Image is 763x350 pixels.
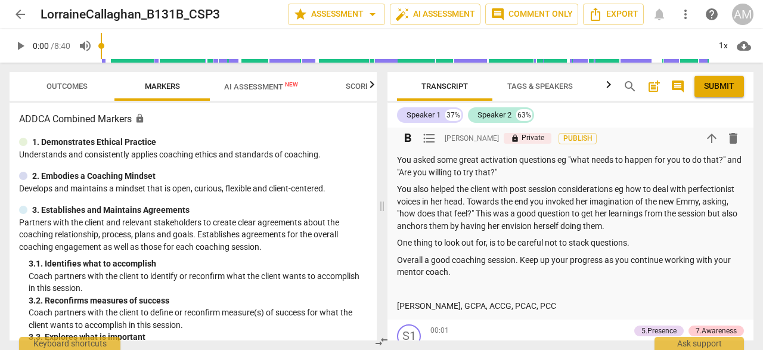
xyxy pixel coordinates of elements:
button: Assessment [288,4,385,25]
span: star [293,7,308,21]
div: 3. 1. Identifies what to accomplish [29,258,367,270]
span: Markers [145,82,180,91]
span: 00:01 [430,326,449,336]
span: 0:00 [33,41,49,51]
div: 3. 3. Explores what is important [29,331,367,343]
p: Private [504,133,551,144]
div: Ask support [655,337,744,350]
div: 3. 2. Reconfirms measures of success [29,295,367,307]
span: post_add [647,79,661,94]
p: [PERSON_NAME], GCPA, ACCG, PCAC, PCC [397,300,744,312]
span: arrow_drop_down [365,7,380,21]
span: Tags & Speakers [507,82,573,91]
p: Develops and maintains a mindset that is open, curious, flexible and client-centered. [19,182,367,195]
span: Publish [569,134,587,144]
div: Change speaker [397,324,421,348]
span: arrow_upward [705,131,719,145]
button: Show/Hide comments [668,77,687,96]
p: 3. Establishes and Maintains Agreements [32,204,190,216]
p: Coach partners with the client to identify or reconfirm what the client wants to accomplish in th... [29,270,367,295]
span: format_list_bulleted [422,131,436,145]
span: Transcript [421,82,468,91]
h3: ADDCA Combined Markers [19,112,367,126]
span: search [623,79,637,94]
span: delete [726,131,740,145]
button: Publish [559,133,597,144]
div: 63% [516,109,532,121]
span: [PERSON_NAME] [445,134,499,144]
div: 1x [712,36,734,55]
span: comment [671,79,685,94]
span: Submit [704,80,734,92]
span: help [705,7,719,21]
div: Speaker 2 [477,109,511,121]
div: Speaker 1 [407,109,441,121]
button: Please Do Not Submit until your Assessment is Complete [694,76,744,97]
span: Outcomes [46,82,88,91]
h2: LorraineCallaghan_B131B_CSP3 [41,7,220,22]
div: 37% [445,109,461,121]
p: You asked some great activation questions eg "what needs to happen for you to do that?" and "Are ... [397,154,744,178]
p: You also helped the client with post session considerations eg how to deal with perfectionist voi... [397,183,744,232]
span: / 8:40 [51,41,70,51]
p: Partners with the client and relevant stakeholders to create clear agreements about the coaching ... [19,216,367,253]
span: Assessment [293,7,380,21]
span: compare_arrows [374,334,389,349]
div: 5.Presence [641,326,677,336]
span: Export [588,7,638,21]
span: more_vert [678,7,693,21]
span: Comment only [491,7,573,21]
button: Volume [75,35,96,57]
span: lock [511,134,519,143]
div: 7.Awareness [696,326,737,336]
span: AI Assessment [224,82,298,91]
button: Move up [701,128,722,149]
p: 1. Demonstrates Ethical Practice [32,136,156,148]
span: comment [491,7,505,21]
span: volume_up [78,39,92,53]
span: New [285,81,298,88]
span: format_bold [401,131,415,145]
button: Export [583,4,644,25]
button: AM [732,4,753,25]
span: play_arrow [13,39,27,53]
div: Keyboard shortcuts [19,337,120,350]
button: Add summary [644,77,663,96]
span: Scores [346,82,374,91]
a: Help [701,4,722,25]
p: 2. Embodies a Coaching Mindset [32,170,156,182]
button: Comment only [485,4,578,25]
span: auto_fix_high [395,7,410,21]
span: Assessment is enabled for this document. The competency model is locked and follows the assessmen... [135,113,145,123]
span: arrow_back [13,7,27,21]
button: Search [621,77,640,96]
p: One thing to look out for, is to be careful not to stack questions. [397,237,744,249]
p: Understands and consistently applies coaching ethics and standards of coaching. [19,148,367,161]
p: Overall a good coaching session. Keep up your progress as you continue working with your mentor c... [397,254,744,278]
span: cloud_download [737,39,751,53]
span: AI Assessment [395,7,475,21]
p: Coach partners with the client to define or reconfirm measure(s) of success for what the client w... [29,306,367,331]
button: AI Assessment [390,4,480,25]
button: Play [10,35,31,57]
